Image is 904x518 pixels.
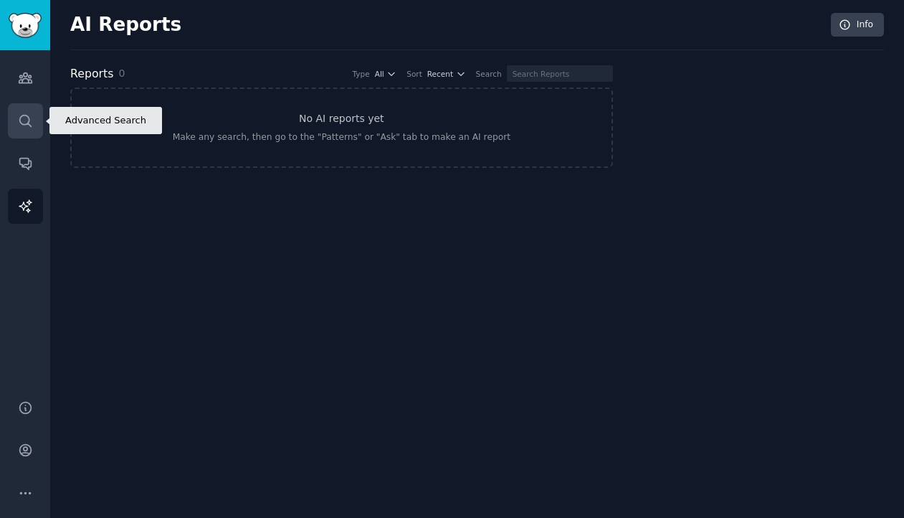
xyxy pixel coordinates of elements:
a: No AI reports yetMake any search, then go to the "Patterns" or "Ask" tab to make an AI report [70,88,613,168]
span: Recent [427,69,453,79]
h3: No AI reports yet [299,111,384,126]
div: Make any search, then go to the "Patterns" or "Ask" tab to make an AI report [173,131,510,144]
span: All [375,69,384,79]
h2: Reports [70,65,113,83]
img: GummySearch logo [9,13,42,38]
span: 0 [118,67,125,79]
div: Search [476,69,502,79]
input: Search Reports [507,65,613,82]
a: Info [831,13,884,37]
div: Sort [406,69,422,79]
button: Recent [427,69,466,79]
h2: AI Reports [70,14,181,37]
div: Type [353,69,370,79]
button: All [375,69,397,79]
